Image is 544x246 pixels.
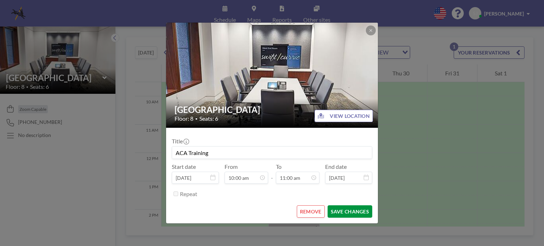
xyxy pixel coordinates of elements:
[175,115,193,122] span: Floor: 8
[328,205,372,218] button: SAVE CHANGES
[325,163,347,170] label: End date
[276,163,282,170] label: To
[172,163,196,170] label: Start date
[271,166,273,181] span: -
[175,104,370,115] h2: [GEOGRAPHIC_DATA]
[297,205,325,218] button: REMOVE
[225,163,238,170] label: From
[172,147,372,159] input: (No title)
[314,110,373,122] button: VIEW LOCATION
[195,116,198,121] span: •
[199,115,218,122] span: Seats: 6
[180,190,197,198] label: Repeat
[172,138,188,145] label: Title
